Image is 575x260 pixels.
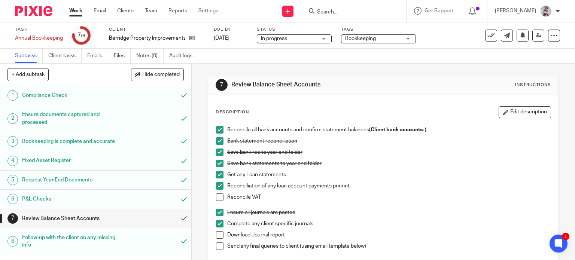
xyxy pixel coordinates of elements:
h1: Fixed Asset Register [22,155,120,166]
label: Client [109,27,204,33]
button: + Add subtask [7,68,49,81]
div: 4 [7,156,18,166]
span: Get Support [425,8,453,13]
a: Emails [87,49,108,63]
strong: (Client bank accounts: ) [369,127,426,132]
h1: Ensure documents captured and processed [22,109,120,128]
div: 8 [7,236,18,247]
input: Search [316,9,384,16]
p: [PERSON_NAME] [495,7,536,15]
p: Get any Loan statements [227,171,551,178]
label: Status [257,27,332,33]
small: /9 [81,34,85,38]
div: 6 [7,194,18,204]
div: 5 [7,175,18,185]
span: Hide completed [142,72,180,78]
a: Client tasks [48,49,82,63]
button: Hide completed [131,68,184,81]
a: Settings [198,7,218,15]
a: Files [114,49,131,63]
a: Team [145,7,157,15]
div: 1 [562,233,569,240]
div: 7 [216,79,228,91]
p: Ensure all journals are posted [227,209,551,216]
p: Reconcile all bank accounts and confirm statement balances [227,126,551,134]
img: DBTieDye.jpg [540,5,552,17]
label: Tags [341,27,416,33]
div: 3 [7,136,18,147]
a: Audit logs [169,49,198,63]
p: Save bank rec to year end folder [227,149,551,156]
div: 7 [77,31,85,40]
p: Bank statement reconciliation [227,137,551,145]
a: Email [94,7,106,15]
h1: Bookkeeping is complete and accurate [22,136,120,147]
span: Bookkeeping [345,36,376,41]
div: 7 [7,213,18,224]
a: Work [69,7,82,15]
h1: Review Balance Sheet Accounts [22,213,120,224]
h1: P&L Checks [22,193,120,205]
img: Pixie [15,6,52,16]
p: Berridge Property Improvements Ltd [109,34,185,42]
a: Subtasks [15,49,43,63]
span: [DATE] [214,36,229,41]
h1: Compliance Check [22,90,120,101]
p: Send any final queries to client (using email template below) [227,242,551,250]
label: Due by [214,27,247,33]
p: Description [216,109,249,115]
h1: Follow-up with the client on any missing info [22,232,120,251]
p: Reconciliation of any loan account payments prin/int [227,182,551,190]
h1: Request Year End Documents [22,174,120,186]
button: Edit description [499,106,551,118]
h1: Review Balance Sheet Accounts [231,81,399,89]
p: Save bank statements to year end folder [227,160,551,167]
div: Annual Bookkeeping [15,34,63,42]
p: Reconcile VAT [227,193,551,201]
p: Download Journal report [227,231,551,239]
a: Clients [117,7,134,15]
div: 1 [7,90,18,101]
p: Complete any client specific journals [227,220,551,227]
a: Reports [168,7,187,15]
span: In progress [261,36,287,41]
label: Task [15,27,63,33]
div: 2 [7,113,18,124]
a: Notes (0) [136,49,164,63]
div: Instructions [515,82,551,88]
